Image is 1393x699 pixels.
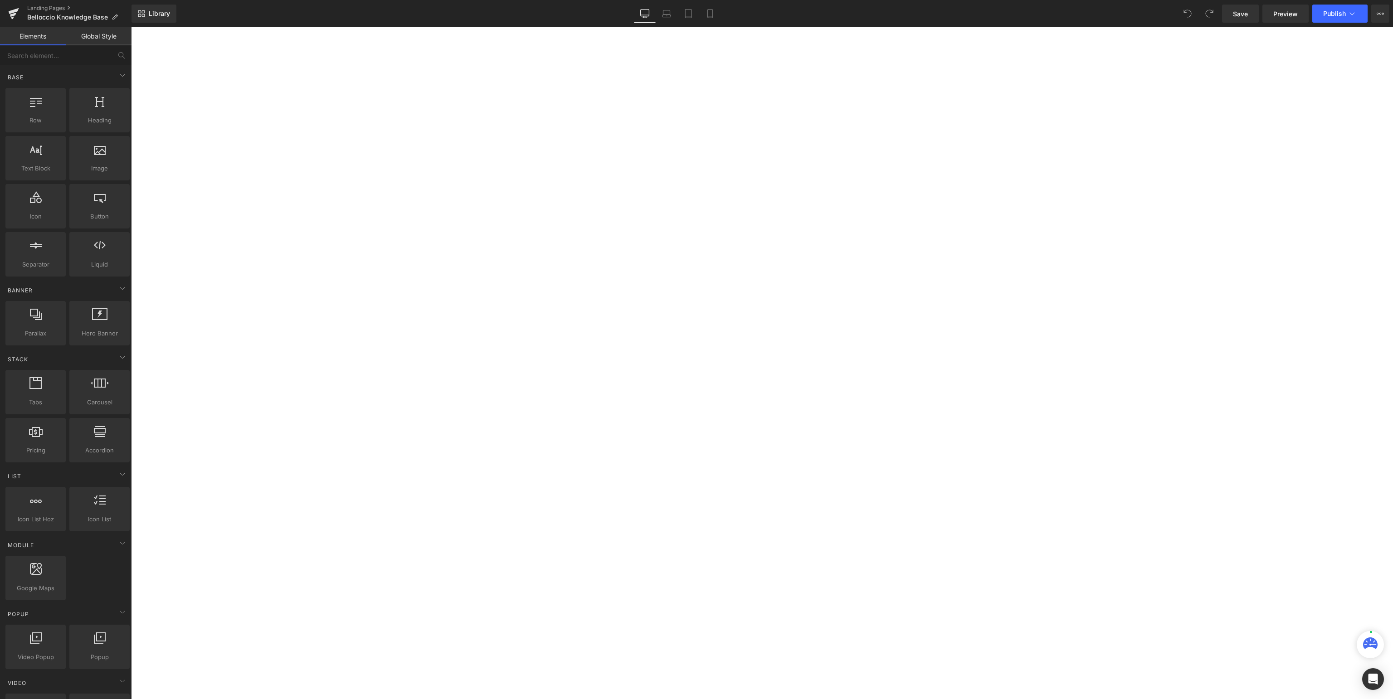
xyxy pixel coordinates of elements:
[66,27,132,45] a: Global Style
[8,446,63,455] span: Pricing
[7,610,30,618] span: Popup
[72,164,127,173] span: Image
[8,398,63,407] span: Tabs
[7,73,24,82] span: Base
[27,14,108,21] span: Belloccio Knowledge Base
[7,355,29,364] span: Stack
[1371,5,1389,23] button: More
[72,329,127,338] span: Hero Banner
[72,116,127,125] span: Heading
[1200,5,1218,23] button: Redo
[7,286,34,295] span: Banner
[699,5,721,23] a: Mobile
[1312,5,1368,23] button: Publish
[72,515,127,524] span: Icon List
[1362,668,1384,690] div: Open Intercom Messenger
[72,212,127,221] span: Button
[72,446,127,455] span: Accordion
[72,652,127,662] span: Popup
[7,472,22,481] span: List
[27,5,132,12] a: Landing Pages
[7,541,35,549] span: Module
[1179,5,1197,23] button: Undo
[1233,9,1248,19] span: Save
[149,10,170,18] span: Library
[1262,5,1309,23] a: Preview
[8,116,63,125] span: Row
[8,329,63,338] span: Parallax
[72,398,127,407] span: Carousel
[677,5,699,23] a: Tablet
[8,164,63,173] span: Text Block
[1323,10,1346,17] span: Publish
[634,5,656,23] a: Desktop
[1273,9,1298,19] span: Preview
[7,679,27,687] span: Video
[8,260,63,269] span: Separator
[8,652,63,662] span: Video Popup
[8,583,63,593] span: Google Maps
[8,212,63,221] span: Icon
[72,260,127,269] span: Liquid
[656,5,677,23] a: Laptop
[132,5,176,23] a: New Library
[8,515,63,524] span: Icon List Hoz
